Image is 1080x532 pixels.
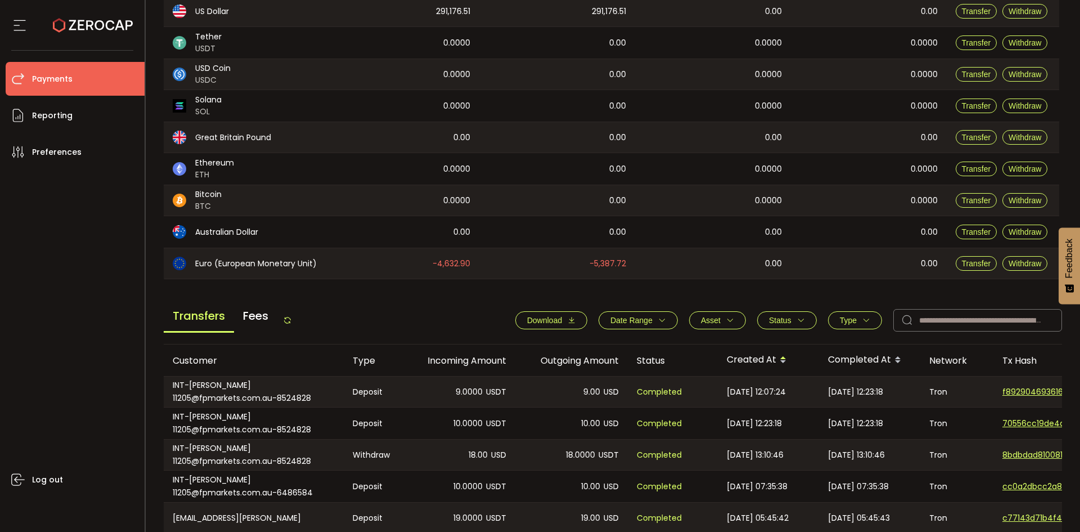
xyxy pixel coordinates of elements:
span: 0.00 [609,163,626,176]
div: INT-[PERSON_NAME] 11205@fpmarkets.com.au-8524828 [164,377,344,407]
span: Withdraw [1009,70,1041,79]
span: 18.0000 [566,449,595,462]
span: -4,632.90 [433,257,470,270]
span: 0.00 [609,37,626,50]
button: Withdraw [1002,35,1047,50]
span: 0.0000 [443,100,470,113]
span: 291,176.51 [592,5,626,18]
span: Withdraw [1009,133,1041,142]
div: Tron [920,408,993,439]
div: Deposit [344,471,403,502]
span: BTC [195,200,222,212]
span: USDC [195,74,231,86]
span: [DATE] 12:07:24 [727,386,786,399]
span: USDT [195,43,222,55]
span: 0.0000 [755,163,782,176]
span: [DATE] 07:35:38 [727,480,787,493]
span: USD [604,480,619,493]
div: Customer [164,354,344,367]
span: USD [604,386,619,399]
span: 9.00 [583,386,600,399]
span: 0.00 [765,131,782,144]
span: 0.0000 [911,100,938,113]
span: 19.0000 [453,512,483,525]
span: 0.00 [921,5,938,18]
span: Transfer [962,7,991,16]
button: Withdraw [1002,256,1047,271]
span: Asset [701,316,721,325]
span: 0.0000 [755,194,782,207]
img: usdc_portfolio.svg [173,68,186,81]
button: Withdraw [1002,67,1047,82]
span: USDT [486,480,506,493]
span: -5,387.72 [589,257,626,270]
div: Created At [718,351,819,370]
span: 0.0000 [911,68,938,81]
div: Deposit [344,408,403,439]
button: Withdraw [1002,4,1047,19]
span: Withdraw [1009,259,1041,268]
span: 0.0000 [443,163,470,176]
span: 0.00 [765,226,782,239]
div: Outgoing Amount [515,354,628,367]
span: 0.00 [921,131,938,144]
span: 0.00 [609,100,626,113]
button: Withdraw [1002,130,1047,145]
span: Download [527,316,562,325]
span: Completed [637,417,682,430]
span: 0.00 [609,194,626,207]
span: Withdraw [1009,101,1041,110]
span: Date Range [610,316,652,325]
button: Date Range [598,311,678,329]
span: Transfer [962,70,991,79]
img: aud_portfolio.svg [173,225,186,239]
div: Withdraw [344,440,403,470]
span: 0.00 [921,226,938,239]
button: Withdraw [1002,193,1047,208]
div: INT-[PERSON_NAME] 11205@fpmarkets.com.au-8524828 [164,408,344,439]
span: USDT [598,449,619,462]
span: USDT [486,386,506,399]
span: SOL [195,106,222,118]
span: Completed [637,480,682,493]
button: Download [515,311,587,329]
div: INT-[PERSON_NAME] 11205@fpmarkets.com.au-6486584 [164,471,344,502]
span: Withdraw [1009,227,1041,236]
span: 0.00 [609,226,626,239]
span: USDT [486,512,506,525]
span: 0.0000 [755,68,782,81]
span: Transfer [962,259,991,268]
div: Deposit [344,377,403,407]
span: 0.0000 [911,163,938,176]
div: Network [920,354,993,367]
img: eth_portfolio.svg [173,162,186,176]
span: 10.0000 [453,480,483,493]
span: Completed [637,512,682,525]
span: 0.0000 [911,194,938,207]
span: [DATE] 07:35:38 [828,480,889,493]
button: Transfer [956,225,997,239]
span: Payments [32,71,73,87]
span: 0.0000 [443,37,470,50]
span: [DATE] 05:45:42 [727,512,789,525]
span: 0.00 [765,5,782,18]
span: Ethereum [195,157,234,169]
span: 0.00 [609,131,626,144]
button: Asset [689,311,746,329]
button: Feedback - Show survey [1059,227,1080,304]
img: usdt_portfolio.svg [173,36,186,50]
span: Completed [637,449,682,462]
span: 0.00 [453,226,470,239]
span: USD [604,417,619,430]
span: 10.0000 [453,417,483,430]
span: Preferences [32,144,82,160]
img: sol_portfolio.png [173,99,186,113]
span: Withdraw [1009,164,1041,173]
button: Type [828,311,882,329]
button: Withdraw [1002,225,1047,239]
span: USD [604,512,619,525]
span: ETH [195,169,234,181]
div: Tron [920,440,993,470]
span: Withdraw [1009,7,1041,16]
span: 10.00 [581,417,600,430]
